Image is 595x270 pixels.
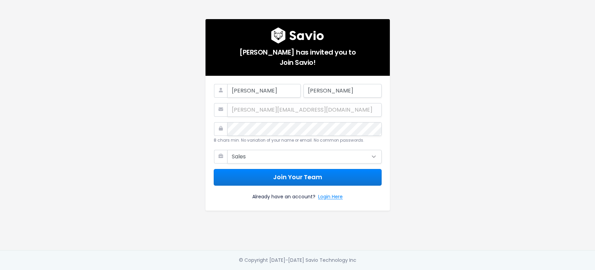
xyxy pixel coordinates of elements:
div: Already have an account? [214,186,382,202]
input: First Name [227,84,301,98]
div: © Copyright [DATE]-[DATE] Savio Technology Inc [239,256,356,265]
iframe: Intercom live chat [572,247,588,263]
small: 8 chars min. No variation of your name or email. No common passwords. [214,138,364,143]
button: Join Your Team [214,169,382,186]
h5: [PERSON_NAME] has invited you to Join Savio! [214,44,382,68]
input: Last Name [303,84,382,98]
img: logo600x187.a314fd40982d.png [271,27,324,44]
a: Login Here [318,193,343,202]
